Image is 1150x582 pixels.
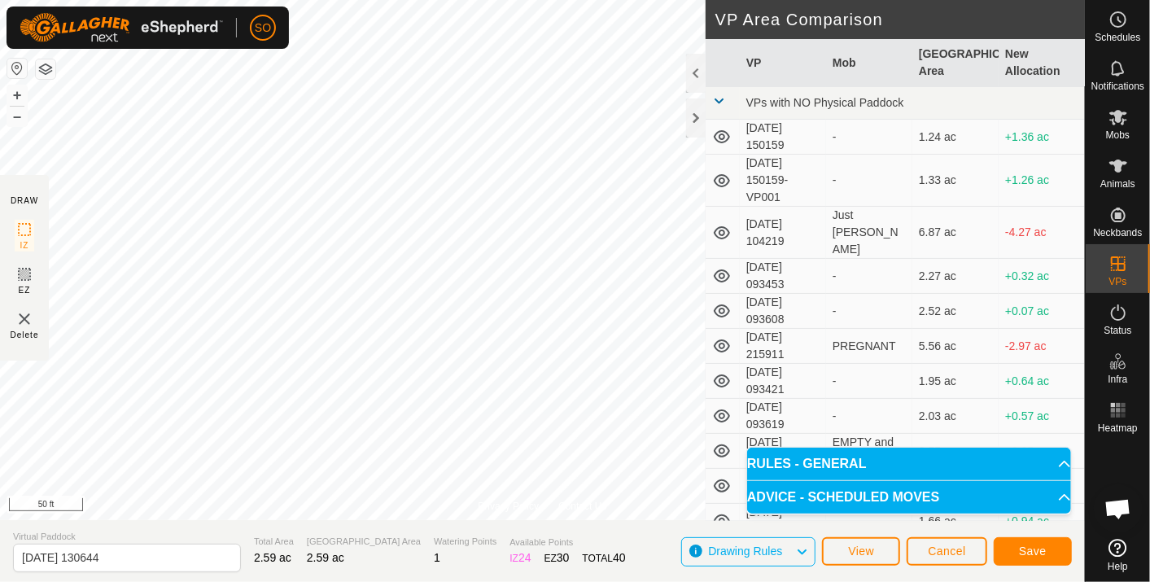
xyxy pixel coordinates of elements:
[740,364,826,399] td: [DATE] 093421
[740,329,826,364] td: [DATE] 215911
[1100,179,1135,189] span: Animals
[36,59,55,79] button: Map Layers
[518,551,531,564] span: 24
[833,268,906,285] div: -
[999,294,1085,329] td: +0.07 ac
[822,537,900,566] button: View
[747,481,1071,514] p-accordion-header: ADVICE - SCHEDULED MOVES
[833,172,906,189] div: -
[509,549,531,567] div: IZ
[833,408,906,425] div: -
[1093,228,1142,238] span: Neckbands
[747,457,867,470] span: RULES - GENERAL
[740,504,826,539] td: [DATE] 100050
[307,535,421,549] span: [GEOGRAPHIC_DATA] Area
[7,59,27,78] button: Reset Map
[558,499,606,514] a: Contact Us
[833,434,906,468] div: EMPTY and calves
[254,551,291,564] span: 2.59 ac
[999,364,1085,399] td: +0.64 ac
[19,284,31,296] span: EZ
[999,434,1085,469] td: +0.05 ac
[544,549,570,567] div: EZ
[1098,423,1138,433] span: Heatmap
[999,207,1085,259] td: -4.27 ac
[928,545,966,558] span: Cancel
[999,329,1085,364] td: -2.97 ac
[509,536,625,549] span: Available Points
[1108,277,1126,287] span: VPs
[833,129,906,146] div: -
[1019,545,1047,558] span: Save
[912,329,999,364] td: 5.56 ac
[912,259,999,294] td: 2.27 ac
[999,39,1085,87] th: New Allocation
[740,469,826,504] td: [DATE] 093841
[848,545,874,558] span: View
[912,294,999,329] td: 2.52 ac
[912,364,999,399] td: 1.95 ac
[747,448,1071,480] p-accordion-header: RULES - GENERAL
[740,259,826,294] td: [DATE] 093453
[999,399,1085,434] td: +0.57 ac
[907,537,987,566] button: Cancel
[307,551,344,564] span: 2.59 ac
[999,259,1085,294] td: +0.32 ac
[15,309,34,329] img: VP
[434,535,496,549] span: Watering Points
[740,207,826,259] td: [DATE] 104219
[740,39,826,87] th: VP
[1106,130,1130,140] span: Mobs
[912,434,999,469] td: 2.55 ac
[708,545,782,558] span: Drawing Rules
[11,329,39,341] span: Delete
[740,434,826,469] td: [DATE] 093740
[13,530,241,544] span: Virtual Paddock
[20,239,29,252] span: IZ
[1095,33,1140,42] span: Schedules
[747,491,939,504] span: ADVICE - SCHEDULED MOVES
[7,85,27,105] button: +
[994,537,1072,566] button: Save
[1104,326,1131,335] span: Status
[1094,484,1143,533] div: Open chat
[557,551,570,564] span: 30
[583,549,626,567] div: TOTAL
[740,120,826,155] td: [DATE] 150159
[740,399,826,434] td: [DATE] 093619
[833,303,906,320] div: -
[740,155,826,207] td: [DATE] 150159-VP001
[478,499,539,514] a: Privacy Policy
[826,39,912,87] th: Mob
[833,373,906,390] div: -
[1091,81,1144,91] span: Notifications
[833,338,906,355] div: PREGNANT
[7,107,27,126] button: –
[833,207,906,258] div: Just [PERSON_NAME]
[11,195,38,207] div: DRAW
[912,399,999,434] td: 2.03 ac
[1108,374,1127,384] span: Infra
[912,39,999,87] th: [GEOGRAPHIC_DATA] Area
[434,551,440,564] span: 1
[746,96,904,109] span: VPs with NO Physical Paddock
[613,551,626,564] span: 40
[255,20,271,37] span: SO
[912,155,999,207] td: 1.33 ac
[1108,562,1128,571] span: Help
[999,120,1085,155] td: +1.36 ac
[254,535,294,549] span: Total Area
[740,294,826,329] td: [DATE] 093608
[20,13,223,42] img: Gallagher Logo
[912,120,999,155] td: 1.24 ac
[912,207,999,259] td: 6.87 ac
[999,155,1085,207] td: +1.26 ac
[715,10,1085,29] h2: VP Area Comparison
[1086,532,1150,578] a: Help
